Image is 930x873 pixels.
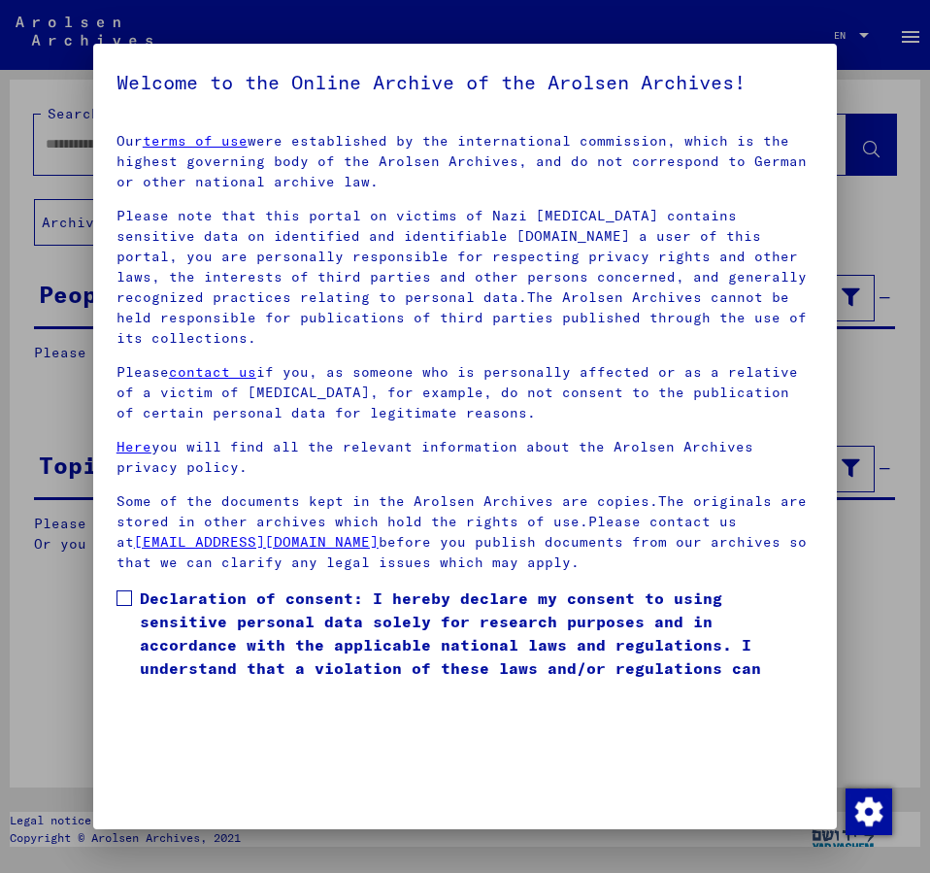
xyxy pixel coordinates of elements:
a: terms of use [143,132,248,150]
p: Our were established by the international commission, which is the highest governing body of the ... [116,131,814,192]
p: Please note that this portal on victims of Nazi [MEDICAL_DATA] contains sensitive data on identif... [116,206,814,349]
a: contact us [169,363,256,381]
p: Some of the documents kept in the Arolsen Archives are copies.The originals are stored in other a... [116,491,814,573]
h5: Welcome to the Online Archive of the Arolsen Archives! [116,67,814,98]
p: Please if you, as someone who is personally affected or as a relative of a victim of [MEDICAL_DAT... [116,362,814,423]
p: you will find all the relevant information about the Arolsen Archives privacy policy. [116,437,814,478]
a: Here [116,438,151,455]
div: Change consent [845,788,891,834]
a: [EMAIL_ADDRESS][DOMAIN_NAME] [134,533,379,551]
img: Change consent [846,789,892,835]
span: Declaration of consent: I hereby declare my consent to using sensitive personal data solely for r... [140,587,814,703]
